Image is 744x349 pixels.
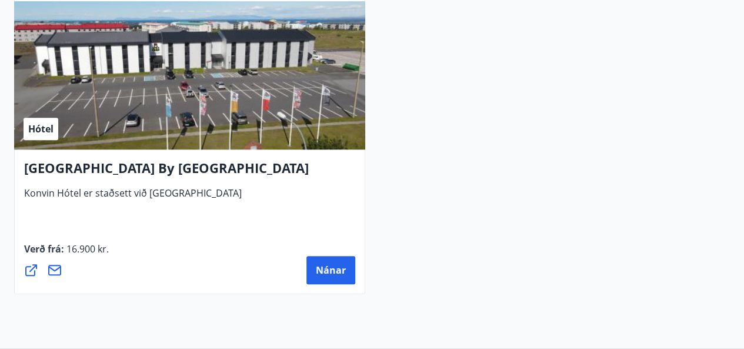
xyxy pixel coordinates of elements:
span: 16.900 kr. [64,242,109,255]
button: Nánar [306,256,355,284]
span: Verð frá : [24,242,109,265]
span: Hótel [28,122,54,135]
span: Konvin Hótel er staðsett við [GEOGRAPHIC_DATA] [24,187,242,209]
h4: [GEOGRAPHIC_DATA] By [GEOGRAPHIC_DATA] [24,159,355,186]
span: Nánar [316,264,346,277]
